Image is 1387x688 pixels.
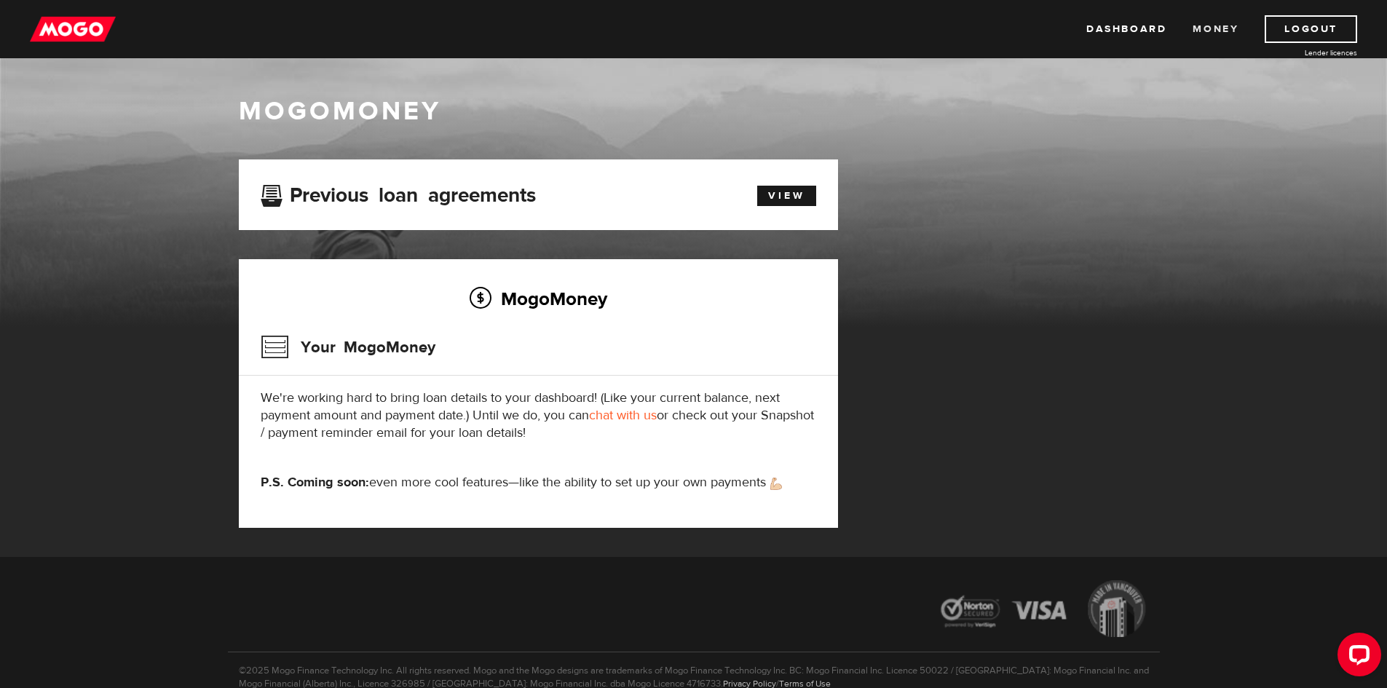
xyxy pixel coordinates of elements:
p: even more cool features—like the ability to set up your own payments [261,474,816,491]
a: chat with us [589,407,657,424]
strong: P.S. Coming soon: [261,474,369,491]
a: Dashboard [1086,15,1166,43]
img: strong arm emoji [770,478,782,490]
a: Lender licences [1248,47,1357,58]
a: Money [1193,15,1238,43]
iframe: LiveChat chat widget [1326,627,1387,688]
img: legal-icons-92a2ffecb4d32d839781d1b4e4802d7b.png [927,569,1160,652]
h3: Your MogoMoney [261,328,435,366]
h2: MogoMoney [261,283,816,314]
a: Logout [1265,15,1357,43]
img: mogo_logo-11ee424be714fa7cbb0f0f49df9e16ec.png [30,15,116,43]
h1: MogoMoney [239,96,1149,127]
a: View [757,186,816,206]
p: We're working hard to bring loan details to your dashboard! (Like your current balance, next paym... [261,390,816,442]
h3: Previous loan agreements [261,183,536,202]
